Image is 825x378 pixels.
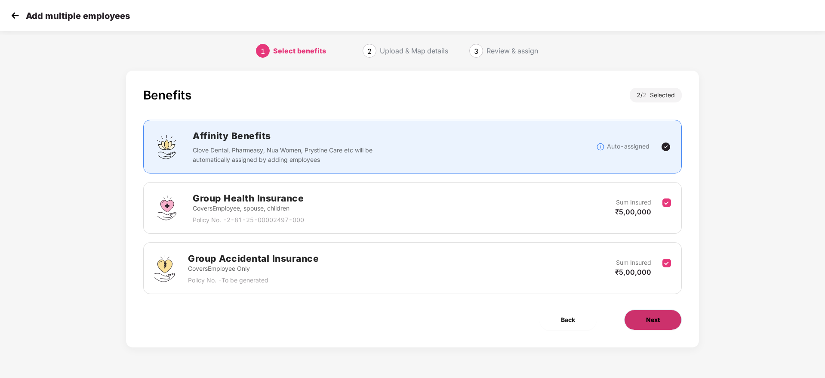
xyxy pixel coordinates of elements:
[188,264,319,273] p: Covers Employee Only
[607,142,650,151] p: Auto-assigned
[630,88,682,102] div: 2 / Selected
[9,9,22,22] img: svg+xml;base64,PHN2ZyB4bWxucz0iaHR0cDovL3d3dy53My5vcmcvMjAwMC9zdmciIHdpZHRoPSIzMCIgaGVpZ2h0PSIzMC...
[188,276,319,285] p: Policy No. - To be generated
[193,129,502,143] h2: Affinity Benefits
[561,315,575,325] span: Back
[193,204,304,213] p: Covers Employee, spouse, children
[474,47,478,56] span: 3
[596,143,605,151] img: svg+xml;base64,PHN2ZyBpZD0iSW5mb18tXzMyeDMyIiBkYXRhLW5hbWU9IkluZm8gLSAzMngzMiIgeG1sbnM9Imh0dHA6Ly...
[643,91,650,99] span: 2
[367,47,372,56] span: 2
[273,44,326,58] div: Select benefits
[486,44,538,58] div: Review & assign
[615,208,651,216] span: ₹5,00,000
[26,11,130,21] p: Add multiple employees
[154,134,180,160] img: svg+xml;base64,PHN2ZyBpZD0iQWZmaW5pdHlfQmVuZWZpdHMiIGRhdGEtbmFtZT0iQWZmaW5pdHkgQmVuZWZpdHMiIHhtbG...
[624,310,682,330] button: Next
[646,315,660,325] span: Next
[188,251,319,266] h2: Group Accidental Insurance
[616,258,651,267] p: Sum Insured
[616,198,651,207] p: Sum Insured
[661,142,671,152] img: svg+xml;base64,PHN2ZyBpZD0iVGljay0yNHgyNCIgeG1sbnM9Imh0dHA6Ly93d3cudzMub3JnLzIwMDAvc3ZnIiB3aWR0aD...
[539,310,597,330] button: Back
[615,268,651,276] span: ₹5,00,000
[193,146,378,164] p: Clove Dental, Pharmeasy, Nua Women, Prystine Care etc will be automatically assigned by adding em...
[380,44,448,58] div: Upload & Map details
[154,195,180,221] img: svg+xml;base64,PHN2ZyBpZD0iR3JvdXBfSGVhbHRoX0luc3VyYW5jZSIgZGF0YS1uYW1lPSJHcm91cCBIZWFsdGggSW5zdX...
[143,88,191,102] div: Benefits
[193,215,304,225] p: Policy No. - 2-81-25-00002497-000
[193,191,304,205] h2: Group Health Insurance
[154,255,175,282] img: svg+xml;base64,PHN2ZyB4bWxucz0iaHR0cDovL3d3dy53My5vcmcvMjAwMC9zdmciIHdpZHRoPSI0OS4zMjEiIGhlaWdodD...
[261,47,265,56] span: 1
